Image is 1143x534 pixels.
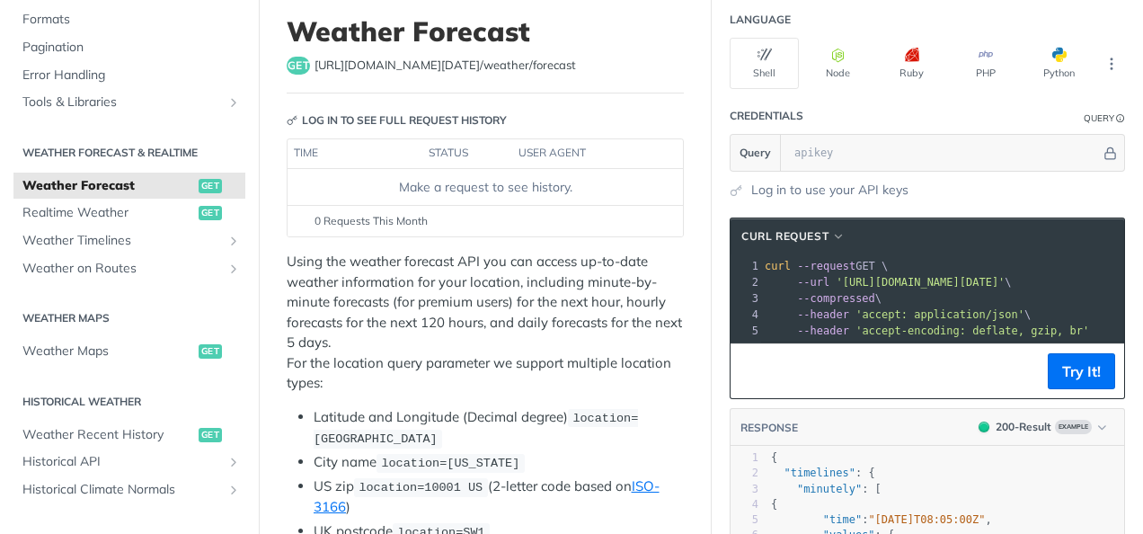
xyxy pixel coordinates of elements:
[199,179,222,193] span: get
[512,139,647,168] th: user agent
[314,452,684,473] li: City name
[731,323,761,339] div: 5
[1116,114,1125,123] i: Information
[741,228,828,245] span: cURL Request
[22,343,194,360] span: Weather Maps
[797,483,862,495] span: "minutely"
[1084,111,1125,125] div: QueryInformation
[1084,111,1114,125] div: Query
[1103,56,1120,72] svg: More ellipsis
[199,428,222,442] span: get
[199,344,222,359] span: get
[22,260,222,278] span: Weather on Routes
[22,93,222,111] span: Tools & Libraries
[13,338,245,365] a: Weather Mapsget
[797,260,855,272] span: --request
[13,145,245,161] h2: Weather Forecast & realtime
[771,513,992,526] span: : ,
[13,476,245,503] a: Historical Climate NormalsShow subpages for Historical Climate Normals
[295,178,676,197] div: Make a request to see history.
[422,139,512,168] th: status
[771,451,777,464] span: {
[771,498,777,511] span: {
[797,325,849,337] span: --header
[735,227,852,245] button: cURL Request
[13,6,245,33] a: Formats
[22,204,194,222] span: Realtime Weather
[730,108,803,124] div: Credentials
[731,482,758,497] div: 3
[996,419,1051,435] div: 200 - Result
[13,89,245,116] a: Tools & LibrariesShow subpages for Tools & Libraries
[765,260,888,272] span: GET \
[13,449,245,476] a: Historical APIShow subpages for Historical API
[855,325,1089,337] span: 'accept-encoding: deflate, gzip, br'
[287,15,684,48] h1: Weather Forecast
[868,513,985,526] span: "[DATE]T08:05:00Z"
[1055,420,1092,434] span: Example
[359,481,483,494] span: location=10001 US
[731,290,761,307] div: 3
[13,394,245,410] h2: Historical Weather
[226,455,241,469] button: Show subpages for Historical API
[13,255,245,282] a: Weather on RoutesShow subpages for Weather on Routes
[22,67,241,85] span: Error Handling
[13,200,245,227] a: Realtime Weatherget
[730,12,791,28] div: Language
[740,145,771,161] span: Query
[731,497,758,512] div: 4
[226,95,241,110] button: Show subpages for Tools & Libraries
[731,466,758,481] div: 2
[381,457,519,470] span: location=[US_STATE]
[315,213,428,229] span: 0 Requests This Month
[22,481,222,499] span: Historical Climate Normals
[13,34,245,61] a: Pagination
[823,513,862,526] span: "time"
[970,418,1115,436] button: 200200-ResultExample
[740,358,765,385] button: Copy to clipboard
[315,57,576,75] span: https://api.tomorrow.io/v4/weather/forecast
[979,422,989,432] span: 200
[314,476,684,518] li: US zip (2-letter code based on )
[288,139,422,168] th: time
[855,308,1024,321] span: 'accept: application/json'
[797,276,829,289] span: --url
[1098,50,1125,77] button: More Languages
[740,419,799,437] button: RESPONSE
[22,177,194,195] span: Weather Forecast
[13,62,245,89] a: Error Handling
[731,135,781,171] button: Query
[1024,38,1094,89] button: Python
[731,307,761,323] div: 4
[803,38,873,89] button: Node
[797,308,849,321] span: --header
[730,38,799,89] button: Shell
[731,450,758,466] div: 1
[13,227,245,254] a: Weather TimelinesShow subpages for Weather Timelines
[314,407,684,449] li: Latitude and Longitude (Decimal degree)
[765,260,791,272] span: curl
[785,135,1101,171] input: apikey
[22,426,194,444] span: Weather Recent History
[287,57,310,75] span: get
[731,512,758,528] div: 5
[836,276,1005,289] span: '[URL][DOMAIN_NAME][DATE]'
[765,292,882,305] span: \
[199,206,222,220] span: get
[951,38,1020,89] button: PHP
[226,483,241,497] button: Show subpages for Historical Climate Normals
[22,453,222,471] span: Historical API
[1101,144,1120,162] button: Hide
[797,292,875,305] span: --compressed
[13,173,245,200] a: Weather Forecastget
[13,422,245,449] a: Weather Recent Historyget
[877,38,946,89] button: Ruby
[771,483,882,495] span: : [
[22,11,241,29] span: Formats
[22,232,222,250] span: Weather Timelines
[226,262,241,276] button: Show subpages for Weather on Routes
[226,234,241,248] button: Show subpages for Weather Timelines
[1048,353,1115,389] button: Try It!
[784,467,855,479] span: "timelines"
[287,112,507,129] div: Log in to see full request history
